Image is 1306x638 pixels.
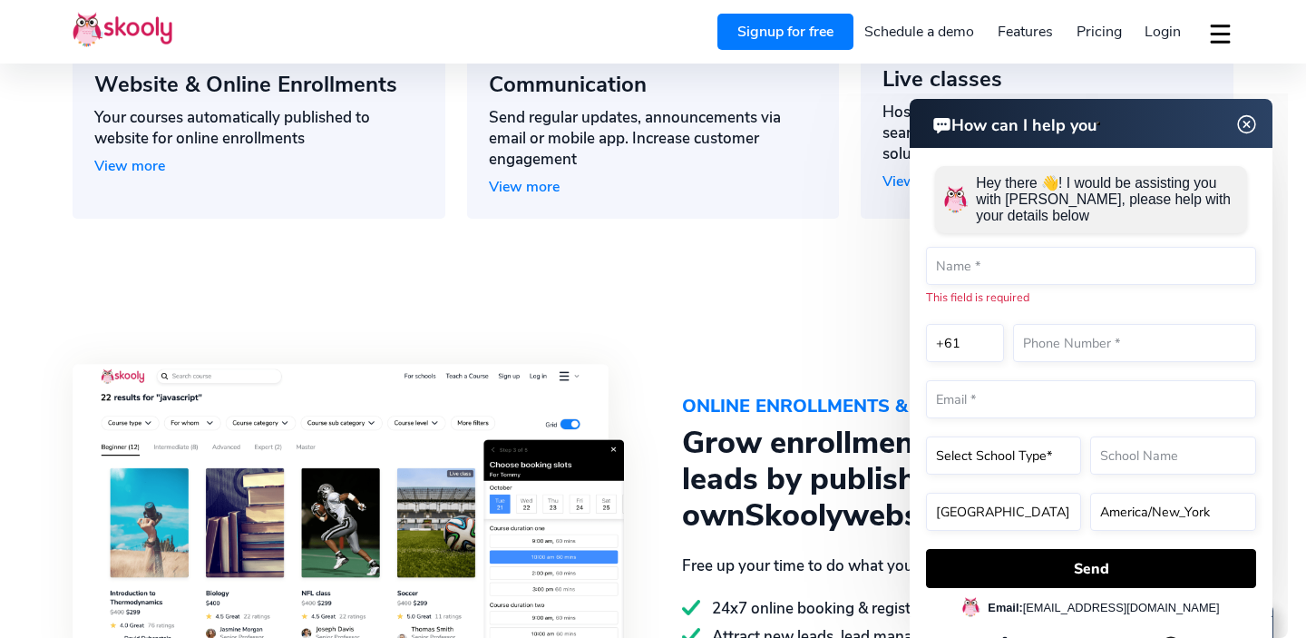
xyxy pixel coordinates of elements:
[1207,13,1233,54] button: dropdown menu
[986,17,1065,46] a: Features
[489,107,818,170] div: Send regular updates, announcements via email or mobile app. Increase customer engagement
[717,14,853,50] a: Signup for free
[94,71,424,98] div: Website & Online Enrollments
[682,388,1233,425] div: ONLINE ENROLLMENTS & BOOKINGS
[745,495,843,536] span: Skooly
[1077,22,1122,42] span: Pricing
[882,65,1212,93] div: Live classes
[73,12,172,47] img: Skooly
[489,177,560,197] span: View more
[682,425,1233,534] div: Grow enrollments by attracting new leads by publishing your own website
[1133,17,1193,46] a: Login
[682,598,1233,619] div: 24x7 online booking & registrations
[94,156,165,176] span: View more
[1065,17,1134,46] a: Pricing
[1145,22,1181,42] span: Login
[94,107,424,149] div: Your courses automatically published to website for online enrollments
[682,555,1233,576] div: Free up your time to do what you do best, and automate leads, registrations
[853,17,987,46] a: Schedule a demo
[489,71,818,98] div: Communication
